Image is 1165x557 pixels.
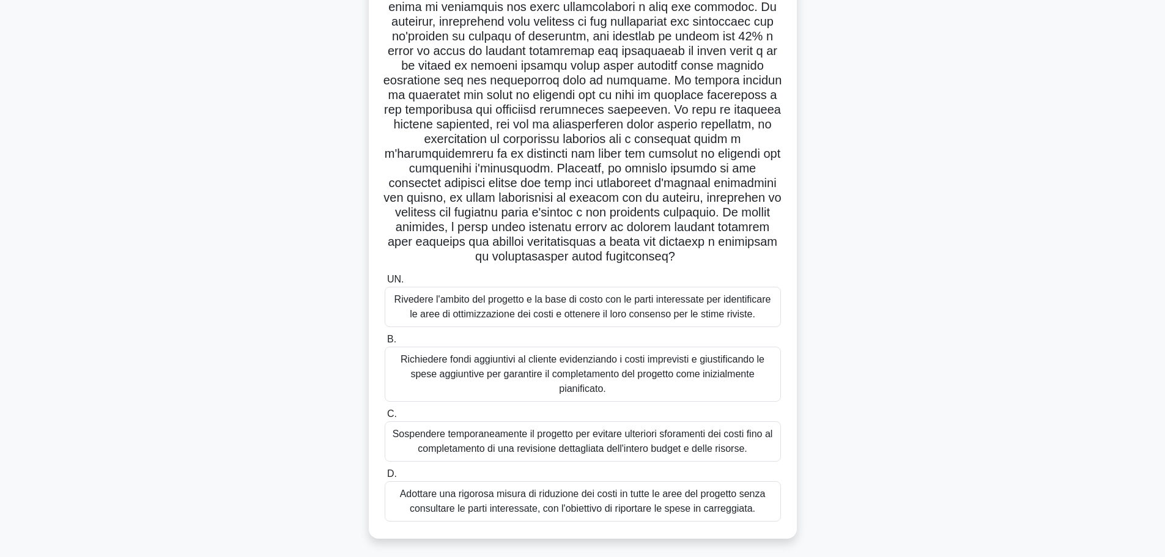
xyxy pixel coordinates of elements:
[401,354,764,394] font: Richiedere fondi aggiuntivi al cliente evidenziando i costi imprevisti e giustificando le spese a...
[387,334,396,344] font: B.
[400,489,766,514] font: Adottare una rigorosa misura di riduzione dei costi in tutte le aree del progetto senza consultar...
[387,408,397,419] font: C.
[387,274,404,284] font: UN.
[394,294,771,319] font: Rivedere l'ambito del progetto e la base di costo con le parti interessate per identificare le ar...
[393,429,773,454] font: Sospendere temporaneamente il progetto per evitare ulteriori sforamenti dei costi fino al complet...
[387,468,397,479] font: D.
